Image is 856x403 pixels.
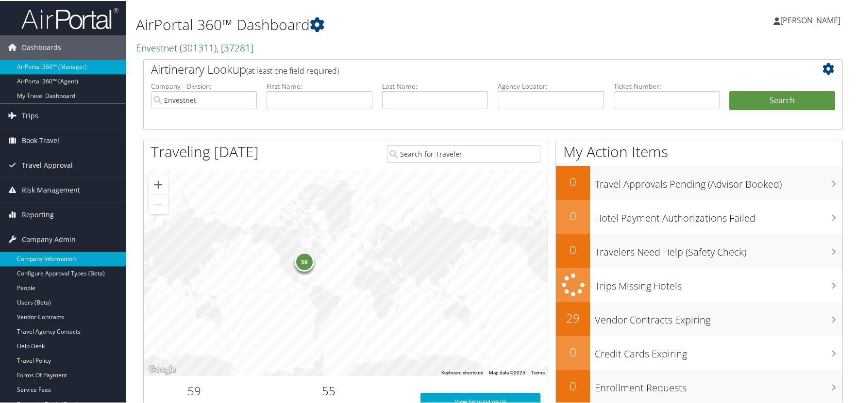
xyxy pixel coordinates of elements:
[595,172,842,190] h3: Travel Approvals Pending (Advisor Booked)
[22,128,59,152] span: Book Travel
[22,202,54,226] span: Reporting
[252,382,406,398] h2: 55
[217,40,253,53] span: , [ 37281 ]
[22,226,76,251] span: Company Admin
[595,375,842,394] h3: Enrollment Requests
[22,34,61,59] span: Dashboards
[22,103,38,127] span: Trips
[729,90,835,110] button: Search
[556,309,590,325] h2: 29
[151,60,777,77] h2: Airtinerary Lookup
[136,40,253,53] a: Envestnet
[556,267,842,301] a: Trips Missing Hotels
[146,363,178,375] a: Open this area in Google Maps (opens a new window)
[556,369,842,403] a: 0Enrollment Requests
[151,141,259,161] h1: Traveling [DATE]
[136,14,612,34] h1: AirPortal 360™ Dashboard
[556,241,590,257] h2: 0
[556,165,842,199] a: 0Travel Approvals Pending (Advisor Booked)
[531,369,545,374] a: Terms
[149,194,168,213] button: Zoom out
[22,177,80,201] span: Risk Management
[556,343,590,359] h2: 0
[556,207,590,223] h2: 0
[556,335,842,369] a: 0Credit Cards Expiring
[22,152,73,177] span: Travel Approval
[614,81,720,90] label: Ticket Number:
[246,64,339,75] span: (at least one field required)
[441,369,483,375] button: Keyboard shortcuts
[387,144,541,162] input: Search for Traveler
[295,251,314,271] div: 59
[21,6,118,29] img: airportal-logo.png
[556,199,842,233] a: 0Hotel Payment Authorizations Failed
[595,341,842,360] h3: Credit Cards Expiring
[595,240,842,258] h3: Travelers Need Help (Safety Check)
[151,81,257,90] label: Company - Division:
[151,382,237,398] h2: 59
[556,173,590,189] h2: 0
[180,40,217,53] span: ( 301311 )
[382,81,488,90] label: Last Name:
[773,5,850,34] a: [PERSON_NAME]
[267,81,372,90] label: First Name:
[556,141,842,161] h1: My Action Items
[595,274,842,292] h3: Trips Missing Hotels
[146,363,178,375] img: Google
[556,233,842,267] a: 0Travelers Need Help (Safety Check)
[498,81,604,90] label: Agency Locator:
[595,206,842,224] h3: Hotel Payment Authorizations Failed
[556,301,842,335] a: 29Vendor Contracts Expiring
[489,369,525,374] span: Map data ©2025
[556,377,590,393] h2: 0
[149,174,168,193] button: Zoom in
[595,307,842,326] h3: Vendor Contracts Expiring
[780,14,840,25] span: [PERSON_NAME]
